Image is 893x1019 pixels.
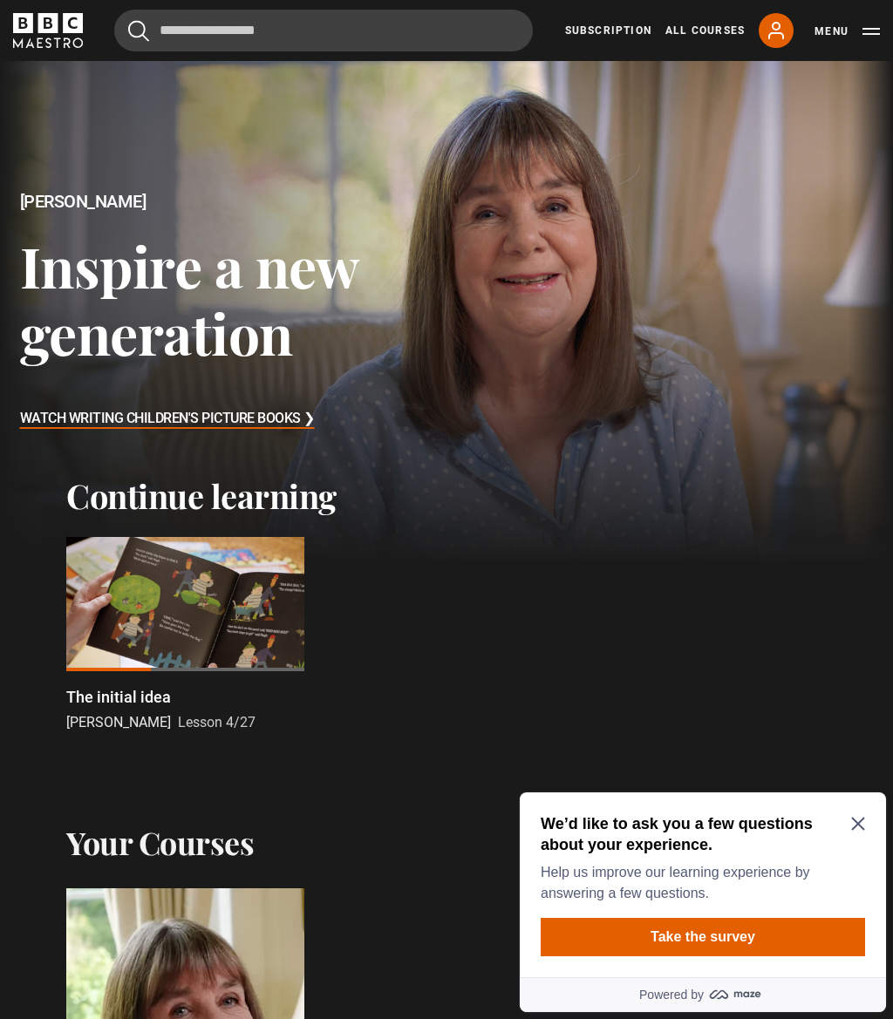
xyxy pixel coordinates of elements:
[20,406,315,432] h3: Watch Writing Children's Picture Books ❯
[66,685,171,709] p: The initial idea
[66,476,827,516] h2: Continue learning
[7,192,373,227] a: Powered by maze
[66,824,254,860] h2: Your Courses
[66,714,171,730] span: [PERSON_NAME]
[565,23,651,38] a: Subscription
[128,20,149,42] button: Submit the search query
[178,714,256,730] span: Lesson 4/27
[815,23,880,40] button: Toggle navigation
[13,13,83,48] svg: BBC Maestro
[20,192,447,212] h2: [PERSON_NAME]
[66,537,304,733] a: The initial idea [PERSON_NAME] Lesson 4/27
[338,31,352,45] button: Close Maze Prompt
[665,23,745,38] a: All Courses
[7,7,373,227] div: Optional study invitation
[28,77,345,119] p: Help us improve our learning experience by answering a few questions.
[28,28,345,70] h2: We’d like to ask you a few questions about your experience.
[20,232,447,367] h3: Inspire a new generation
[28,132,352,171] button: Take the survey
[114,10,533,51] input: Search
